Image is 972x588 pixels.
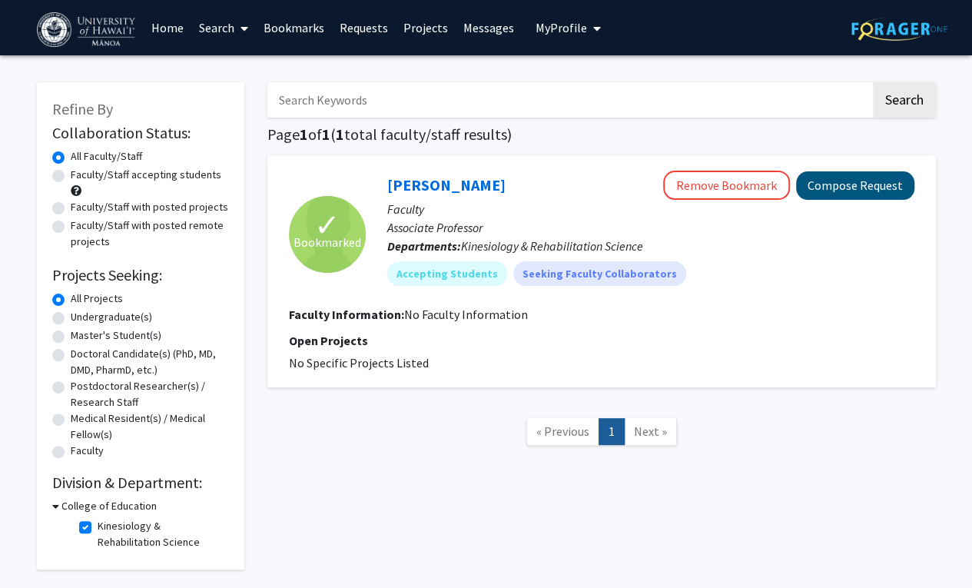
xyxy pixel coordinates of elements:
[37,12,138,47] img: University of Hawaiʻi at Mānoa Logo
[52,266,229,284] h2: Projects Seeking:
[256,1,332,55] a: Bookmarks
[267,82,871,118] input: Search Keywords
[461,238,643,254] span: Kinesiology & Rehabilitation Science
[624,418,677,445] a: Next Page
[12,519,65,576] iframe: Chat
[98,518,225,550] label: Kinesiology & Rehabilitation Science
[71,443,104,459] label: Faculty
[396,1,456,55] a: Projects
[52,473,229,492] h2: Division & Department:
[796,171,914,200] button: Compose Request to Bret Freemyer
[71,291,123,307] label: All Projects
[61,498,157,514] h3: College of Education
[634,424,667,439] span: Next »
[387,238,461,254] b: Departments:
[71,309,152,325] label: Undergraduate(s)
[387,261,507,286] mat-chip: Accepting Students
[536,20,587,35] span: My Profile
[332,1,396,55] a: Requests
[71,410,229,443] label: Medical Resident(s) / Medical Fellow(s)
[456,1,522,55] a: Messages
[71,378,229,410] label: Postdoctoral Researcher(s) / Research Staff
[314,218,340,233] span: ✓
[191,1,256,55] a: Search
[663,171,790,200] button: Remove Bookmark
[267,125,936,144] h1: Page of ( total faculty/staff results)
[71,346,229,378] label: Doctoral Candidate(s) (PhD, MD, DMD, PharmD, etc.)
[322,125,330,144] span: 1
[289,307,404,322] b: Faculty Information:
[71,199,228,215] label: Faculty/Staff with posted projects
[52,124,229,142] h2: Collaboration Status:
[513,261,686,286] mat-chip: Seeking Faculty Collaborators
[71,167,221,183] label: Faculty/Staff accepting students
[267,403,936,465] nav: Page navigation
[294,233,361,251] span: Bookmarked
[52,99,113,118] span: Refine By
[71,327,161,344] label: Master's Student(s)
[144,1,191,55] a: Home
[599,418,625,445] a: 1
[387,200,914,218] p: Faculty
[526,418,599,445] a: Previous Page
[873,82,936,118] button: Search
[404,307,528,322] span: No Faculty Information
[71,148,142,164] label: All Faculty/Staff
[300,125,308,144] span: 1
[289,331,914,350] p: Open Projects
[387,175,506,194] a: [PERSON_NAME]
[387,218,914,237] p: Associate Professor
[289,355,429,370] span: No Specific Projects Listed
[71,218,229,250] label: Faculty/Staff with posted remote projects
[536,424,589,439] span: « Previous
[851,17,947,41] img: ForagerOne Logo
[336,125,344,144] span: 1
